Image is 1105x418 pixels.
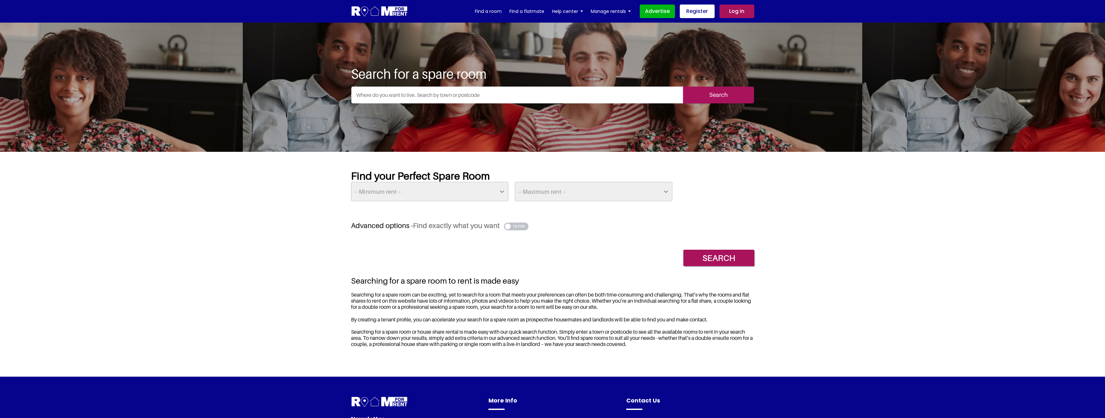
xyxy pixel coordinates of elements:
p: By creating a tenant profile, you can accelerate your search for a spare room as prospective hous... [351,317,754,323]
p: Searching for a spare room or house share rental is made easy with our quick search function. Sim... [351,329,754,348]
a: Manage rentals [591,6,631,16]
p: Searching for a spare room can be exciting, yet to search for a room that meets your preferences ... [351,292,754,310]
input: Where do you want to live. Search by town or postcode [351,87,683,103]
img: Logo for Room for Rent, featuring a welcoming design with a house icon and modern typography [351,5,408,17]
a: Register [680,5,715,18]
a: Help center [552,6,583,16]
a: Find a flatmate [509,6,544,16]
h4: Contact Us [626,396,754,410]
h1: Search for a spare room [351,66,754,81]
strong: Find your Perfect Spare Room [351,170,490,182]
h2: Searching for a spare room to rent is made easy [351,276,754,286]
h3: Advanced options - [351,221,754,230]
img: Room For Rent [351,396,408,408]
a: Find a room [475,6,502,16]
input: Search [683,87,754,103]
input: Search [683,250,754,266]
span: Find exactly what you want [413,221,500,230]
a: Log in [719,5,754,18]
a: Advertise [640,5,675,18]
h4: More Info [488,396,617,410]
